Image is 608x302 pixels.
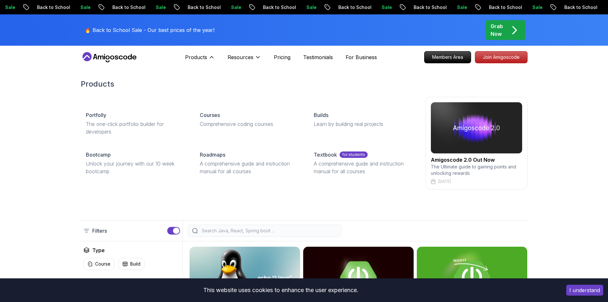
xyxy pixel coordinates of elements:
[365,4,386,11] p: Sale
[95,261,110,267] p: Course
[92,227,107,235] p: Filters
[81,146,190,180] a: BootcampUnlock your journey with our 10 week bootcamp
[314,160,412,175] p: A comprehensive guide and instruction manual for all courses
[195,106,304,133] a: CoursesComprehensive coding courses
[322,4,365,11] p: Back to School
[290,4,311,11] p: Sale
[425,97,528,190] a: amigoscode 2.0Amigoscode 2.0 Out NowThe Ultimate guide to gaining points and unlocking rewards[DATE]
[185,53,215,66] button: Products
[424,51,471,63] a: Members Area
[200,120,298,128] p: Comprehensive coding courses
[200,151,225,159] p: Roadmaps
[438,179,451,184] p: [DATE]
[228,53,261,66] button: Resources
[21,4,64,11] p: Back to School
[85,26,214,34] p: 🔥 Back to School Sale - Our best prices of the year!
[397,4,441,11] p: Back to School
[96,4,139,11] p: Back to School
[431,102,522,153] img: amigoscode 2.0
[86,111,106,119] p: Portfolly
[83,258,115,270] button: Course
[548,4,591,11] p: Back to School
[309,106,417,133] a: BuildsLearn by building real projects
[215,4,235,11] p: Sale
[81,79,528,89] h2: Products
[200,160,298,175] p: A comprehensive guide and instruction manual for all courses
[195,146,304,180] a: RoadmapsA comprehensive guide and instruction manual for all courses
[86,151,111,159] p: Bootcamp
[81,106,190,141] a: PortfollyThe one-click portfolio builder for developers
[566,285,603,296] button: Accept cookies
[247,4,290,11] p: Back to School
[314,151,337,159] p: Textbook
[475,51,528,63] a: Join Amigoscode
[303,53,333,61] a: Testimonials
[314,111,328,119] p: Builds
[431,164,522,176] p: The Ultimate guide to gaining points and unlocking rewards
[424,51,471,63] p: Members Area
[475,51,527,63] p: Join Amigoscode
[64,4,85,11] p: Sale
[431,156,522,164] h2: Amigoscode 2.0 Out Now
[185,53,207,61] p: Products
[346,53,377,61] a: For Business
[118,258,145,270] button: Build
[200,111,220,119] p: Courses
[491,22,503,38] p: Grab Now
[86,160,184,175] p: Unlock your journey with our 10 week bootcamp
[200,228,337,234] input: Search Java, React, Spring boot ...
[441,4,461,11] p: Sale
[92,246,105,254] h2: Type
[86,120,184,136] p: The one-click portfolio builder for developers
[5,283,557,297] div: This website uses cookies to enhance the user experience.
[309,146,417,180] a: Textbookfor studentsA comprehensive guide and instruction manual for all courses
[314,120,412,128] p: Learn by building real projects
[130,261,140,267] p: Build
[171,4,215,11] p: Back to School
[516,4,537,11] p: Sale
[139,4,160,11] p: Sale
[274,53,290,61] a: Pricing
[340,151,368,158] p: for students
[228,53,253,61] p: Resources
[473,4,516,11] p: Back to School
